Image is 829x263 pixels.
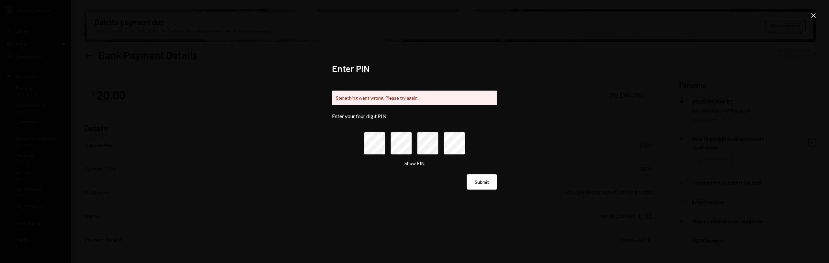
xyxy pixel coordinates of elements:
[364,132,385,155] input: pin code 1 of 4
[404,160,425,167] button: Show PIN
[391,132,412,155] input: pin code 2 of 4
[467,174,497,190] button: Submit
[332,62,497,75] h2: Enter PIN
[417,132,438,155] input: pin code 3 of 4
[332,91,497,105] div: Something went wrong. Please try again.
[444,132,465,155] input: pin code 4 of 4
[332,113,497,119] div: Enter your four digit PIN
